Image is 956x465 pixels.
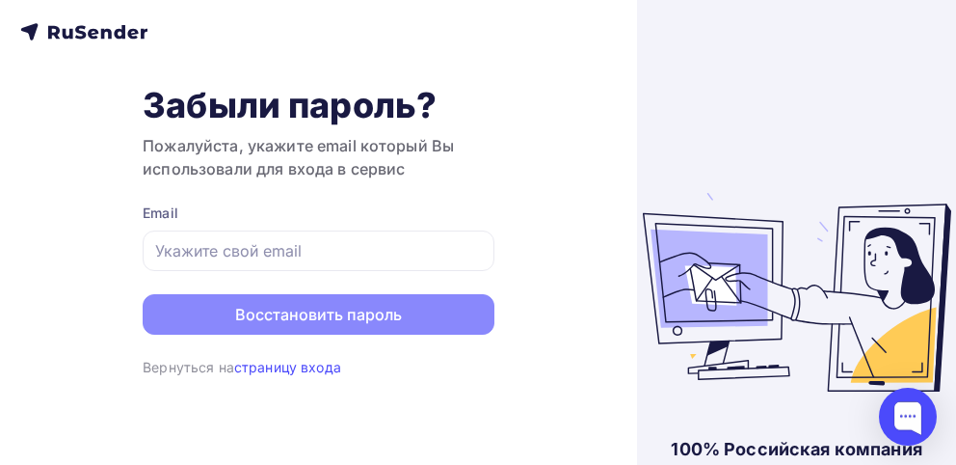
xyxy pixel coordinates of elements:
input: Укажите свой email [155,239,482,262]
div: 100% Российская компания [671,438,921,461]
button: Восстановить пароль [143,294,494,335]
h1: Забыли пароль? [143,84,494,126]
div: Email [143,204,494,223]
a: страницу входа [234,359,341,375]
h3: Пожалуйста, укажите email который Вы использовали для входа в сервис [143,134,494,180]
div: Вернуться на [143,358,494,377]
